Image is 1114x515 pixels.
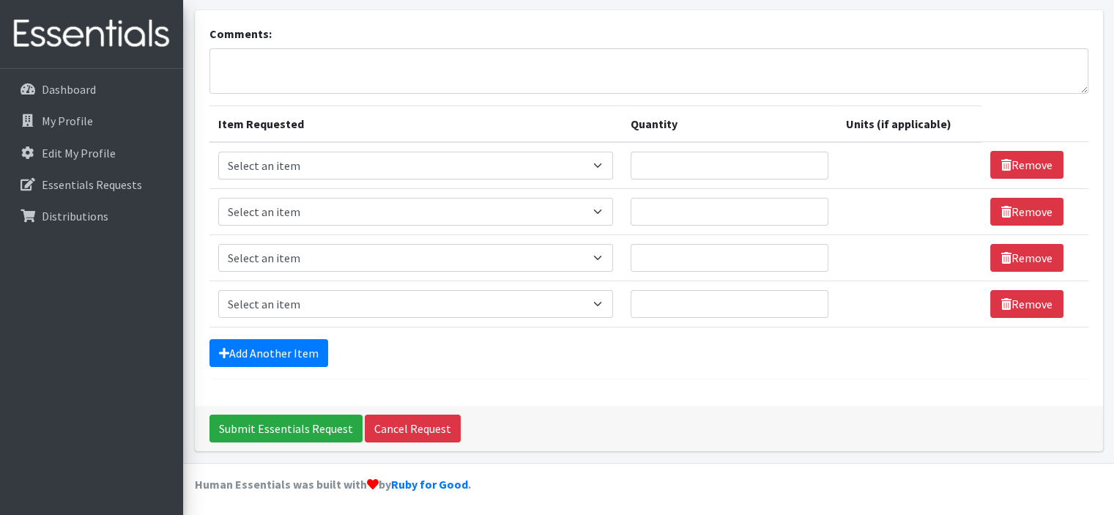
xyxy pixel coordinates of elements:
a: Remove [990,244,1063,272]
a: Remove [990,290,1063,318]
a: Add Another Item [209,339,328,367]
a: Remove [990,198,1063,226]
p: Edit My Profile [42,146,116,160]
a: Ruby for Good [391,477,468,492]
p: Essentials Requests [42,177,142,192]
img: HumanEssentials [6,10,177,59]
p: Distributions [42,209,108,223]
strong: Human Essentials was built with by . [195,477,471,492]
a: Distributions [6,201,177,231]
a: My Profile [6,106,177,136]
input: Submit Essentials Request [209,415,363,442]
p: My Profile [42,114,93,128]
label: Comments: [209,25,272,42]
a: Remove [990,151,1063,179]
th: Quantity [622,105,837,142]
th: Item Requested [209,105,622,142]
p: Dashboard [42,82,96,97]
th: Units (if applicable) [837,105,981,142]
a: Edit My Profile [6,138,177,168]
a: Cancel Request [365,415,461,442]
a: Essentials Requests [6,170,177,199]
a: Dashboard [6,75,177,104]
